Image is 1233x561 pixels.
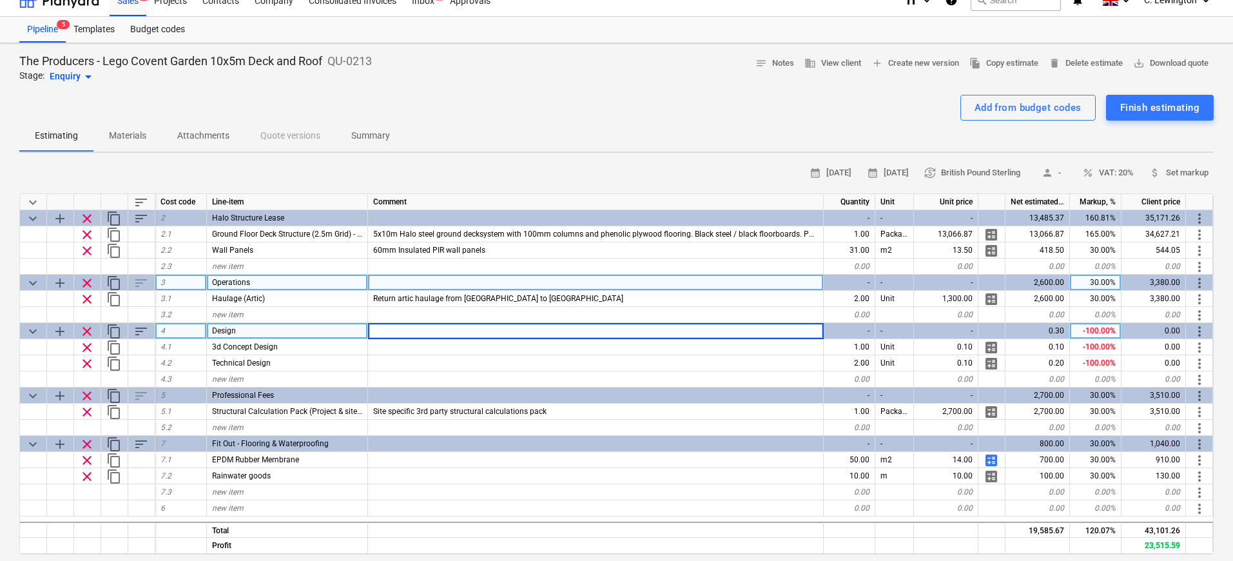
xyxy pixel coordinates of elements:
div: Enquiry [50,69,96,84]
span: currency_exchange [924,167,936,179]
span: Sort rows within category [133,211,149,226]
div: Unit price [914,194,978,210]
div: 0.00 [1121,323,1186,339]
div: 0.00 [914,420,978,436]
div: Net estimated cost [1005,194,1070,210]
button: Add from budget codes [960,95,1096,121]
p: Materials [109,129,146,143]
span: Duplicate row [106,227,122,242]
button: Create new version [866,54,964,74]
div: 2,700.00 [1005,404,1070,420]
div: m2 [875,452,914,468]
span: Create new version [871,56,959,71]
span: More actions [1192,404,1207,420]
div: 0.00 [1005,259,1070,275]
span: Notes [755,56,794,71]
div: 0.00 [1005,420,1070,436]
span: Manage detailed breakdown for the row [984,227,999,242]
div: 30.00% [1070,291,1121,307]
span: Manage detailed breakdown for the row [984,453,999,468]
span: Remove row [79,324,95,339]
div: 30.00% [1070,468,1121,484]
span: Wall Panels [212,246,253,255]
span: More actions [1192,275,1207,291]
span: Remove row [79,404,95,420]
button: - [1031,163,1072,183]
span: Download quote [1133,56,1209,71]
div: - [914,210,978,226]
span: percent [1082,167,1094,179]
span: new item [212,423,244,432]
div: 130.00 [1121,468,1186,484]
span: 3.2 [160,310,171,319]
span: Remove row [79,227,95,242]
div: 160.81% [1070,210,1121,226]
span: Remove row [79,211,95,226]
span: Sort rows within category [133,437,149,452]
span: 60mm Insulated PIR wall panels [373,246,485,255]
span: calendar_month [867,167,879,179]
div: Unit [875,339,914,355]
button: Notes [750,54,799,74]
div: 50.00 [824,452,875,468]
div: 0.00 [1121,420,1186,436]
span: Collapse category [25,275,41,291]
span: calendar_month [810,167,821,179]
span: More actions [1192,211,1207,226]
div: 0.00 [1005,307,1070,323]
span: 4.2 [160,359,171,368]
span: Collapse all categories [25,195,41,210]
span: [DATE] [867,166,909,181]
div: 23,515.59 [1121,538,1186,554]
div: -100.00% [1070,355,1121,371]
span: 7.1 [160,455,171,464]
span: More actions [1192,340,1207,355]
span: Fit Out - Flooring & Waterproofing [212,439,329,448]
div: 3,510.00 [1121,388,1186,404]
p: Stage: [19,69,44,84]
span: new item [212,310,244,319]
div: - [914,323,978,339]
span: Manage detailed breakdown for the row [984,340,999,355]
span: 4.1 [160,342,171,351]
span: Duplicate row [106,291,122,307]
div: - [914,275,978,291]
div: -100.00% [1070,339,1121,355]
div: 0.10 [1005,339,1070,355]
div: 100.00 [1005,468,1070,484]
div: 0.20 [1005,355,1070,371]
div: 30.00% [1070,388,1121,404]
span: Duplicate category [106,437,122,452]
span: Copy estimate [969,56,1038,71]
span: VAT: 20% [1082,166,1134,181]
button: British Pound Sterling [919,163,1025,183]
div: 418.50 [1005,242,1070,259]
div: 13,485.37 [1005,210,1070,226]
span: Manage detailed breakdown for the row [984,356,999,371]
div: 10.00 [824,468,875,484]
span: Duplicate category [106,388,122,404]
p: QU-0213 [327,54,372,69]
span: 7 [160,439,165,448]
div: Unit [875,291,914,307]
span: British Pound Sterling [924,166,1020,181]
div: 1,040.00 [1121,436,1186,452]
span: Collapse category [25,211,41,226]
div: Unit [875,355,914,371]
div: Comment [368,194,824,210]
span: 5 [160,391,165,400]
div: 2,700.00 [1005,388,1070,404]
span: file_copy [969,57,981,69]
div: 2.00 [824,355,875,371]
div: 0.00 [824,259,875,275]
span: Remove row [79,388,95,404]
button: Delete estimate [1044,54,1128,74]
div: 0.00 [824,500,875,517]
span: Ground Floor Deck Structure (2.5m Grid) - Includes 21mm Phenolic Plywood flooring [212,230,505,239]
div: Markup, % [1070,194,1121,210]
div: 2,600.00 [1005,275,1070,291]
span: 3 [160,278,165,287]
span: 5 [57,20,70,29]
span: Duplicate row [106,453,122,468]
div: 0.00 [1121,484,1186,500]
